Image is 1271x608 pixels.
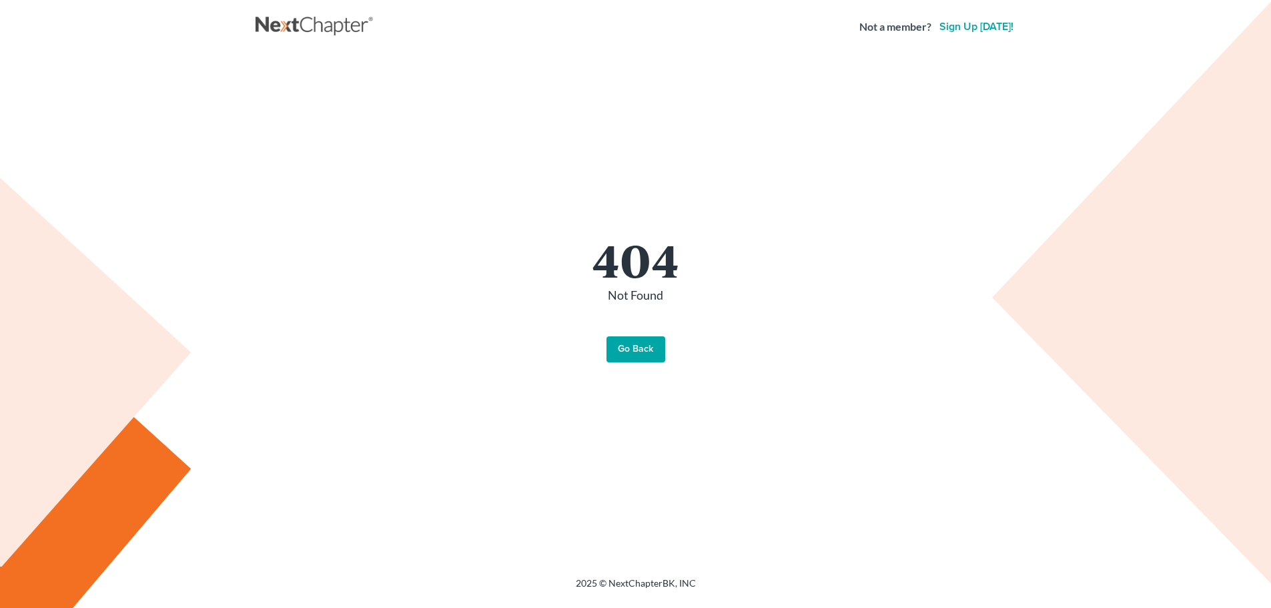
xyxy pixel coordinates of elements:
p: Not Found [269,287,1003,304]
a: Go Back [606,336,665,363]
div: 2025 © NextChapterBK, INC [256,577,1016,601]
a: Sign up [DATE]! [937,21,1016,32]
h1: 404 [269,236,1003,282]
strong: Not a member? [859,19,931,35]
